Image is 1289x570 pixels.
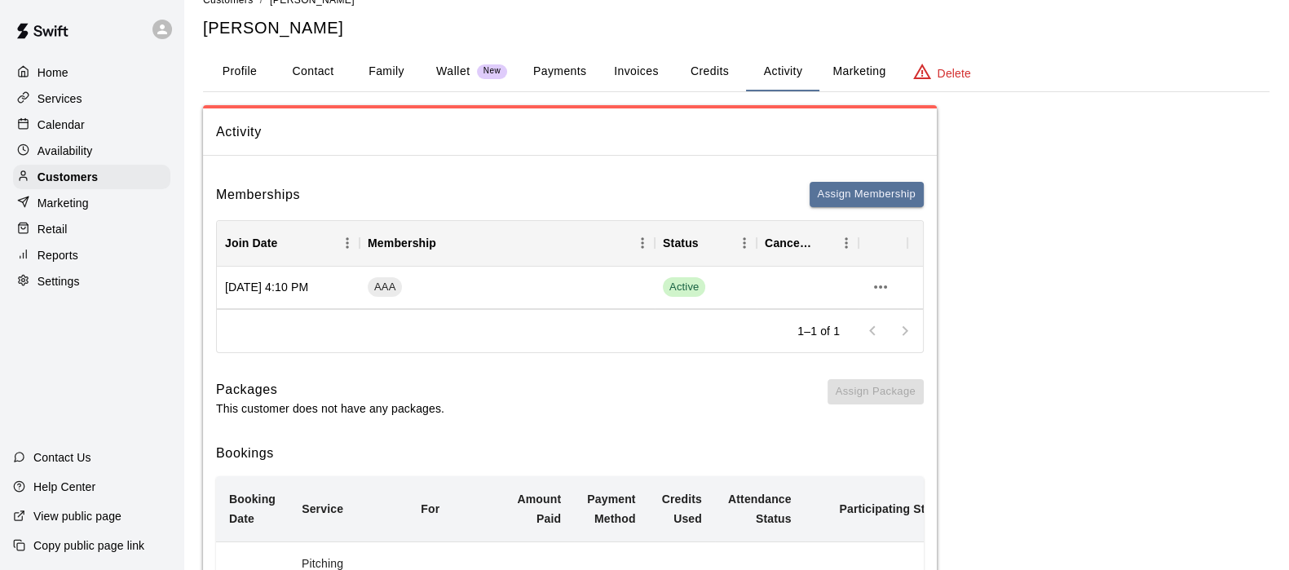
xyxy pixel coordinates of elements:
[819,52,898,91] button: Marketing
[797,323,840,339] p: 1–1 of 1
[13,269,170,294] a: Settings
[421,502,439,515] b: For
[477,66,507,77] span: New
[13,217,170,241] a: Retail
[839,502,939,515] b: Participating Staff
[217,220,360,266] div: Join Date
[33,508,121,524] p: View public page
[33,537,144,554] p: Copy public page link
[436,63,470,80] p: Wallet
[699,232,722,254] button: Sort
[277,232,300,254] button: Sort
[663,280,705,295] span: Active
[732,231,757,255] button: Menu
[216,443,924,464] h6: Bookings
[517,493,561,525] b: Amount Paid
[13,165,170,189] a: Customers
[38,143,93,159] p: Availability
[38,195,89,211] p: Marketing
[13,191,170,215] a: Marketing
[599,52,673,91] button: Invoices
[216,122,924,143] span: Activity
[216,379,444,400] h6: Packages
[38,273,80,289] p: Settings
[33,479,95,495] p: Help Center
[203,52,1269,91] div: basic tabs example
[810,182,924,207] button: Assign Membership
[217,267,360,309] div: [DATE] 4:10 PM
[630,231,655,255] button: Menu
[746,52,819,91] button: Activity
[13,60,170,85] a: Home
[38,117,85,133] p: Calendar
[368,277,408,297] a: AAA
[276,52,350,91] button: Contact
[38,247,78,263] p: Reports
[38,91,82,107] p: Services
[436,232,459,254] button: Sort
[867,273,894,301] button: more actions
[203,52,276,91] button: Profile
[673,52,746,91] button: Credits
[38,64,68,81] p: Home
[368,280,402,295] span: AAA
[663,220,699,266] div: Status
[938,65,971,82] p: Delete
[368,220,436,266] div: Membership
[13,243,170,267] a: Reports
[587,493,635,525] b: Payment Method
[811,232,834,254] button: Sort
[13,113,170,137] a: Calendar
[216,400,444,417] p: This customer does not have any packages.
[33,449,91,466] p: Contact Us
[229,493,276,525] b: Booking Date
[662,493,702,525] b: Credits Used
[765,220,811,266] div: Cancel Date
[302,502,343,515] b: Service
[203,17,1269,39] h5: [PERSON_NAME]
[757,220,859,266] div: Cancel Date
[520,52,599,91] button: Payments
[655,220,757,266] div: Status
[834,231,859,255] button: Menu
[216,184,300,205] h6: Memberships
[663,277,705,297] span: Active
[728,493,792,525] b: Attendance Status
[350,52,423,91] button: Family
[360,220,655,266] div: Membership
[225,220,277,266] div: Join Date
[13,139,170,163] a: Availability
[335,231,360,255] button: Menu
[38,221,68,237] p: Retail
[828,379,924,417] span: You don't have any packages
[13,86,170,111] a: Services
[38,169,98,185] p: Customers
